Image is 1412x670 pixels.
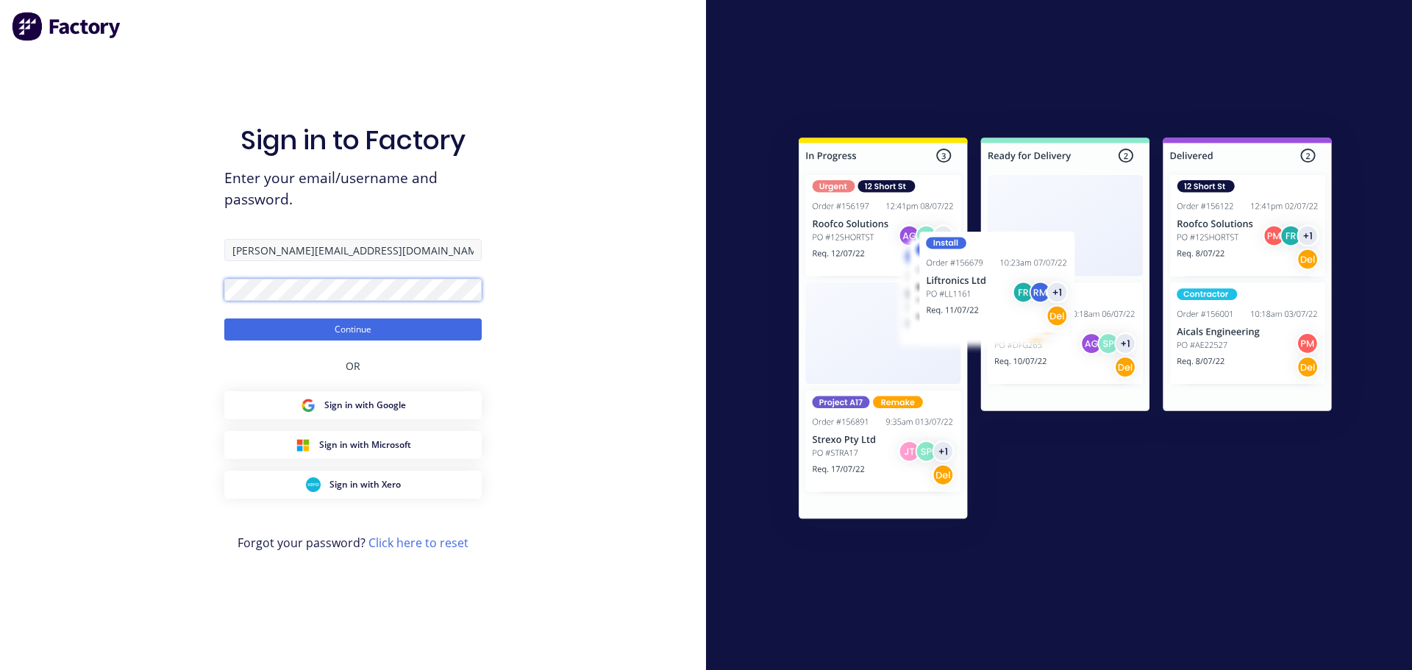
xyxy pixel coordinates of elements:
[12,12,122,41] img: Factory
[224,431,482,459] button: Microsoft Sign inSign in with Microsoft
[296,438,310,452] img: Microsoft Sign in
[319,438,411,452] span: Sign in with Microsoft
[224,168,482,210] span: Enter your email/username and password.
[329,478,401,491] span: Sign in with Xero
[346,341,360,391] div: OR
[306,477,321,492] img: Xero Sign in
[766,108,1364,554] img: Sign in
[224,239,482,261] input: Email/Username
[240,124,466,156] h1: Sign in to Factory
[301,398,315,413] img: Google Sign in
[324,399,406,412] span: Sign in with Google
[238,534,468,552] span: Forgot your password?
[368,535,468,551] a: Click here to reset
[224,318,482,341] button: Continue
[224,391,482,419] button: Google Sign inSign in with Google
[224,471,482,499] button: Xero Sign inSign in with Xero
